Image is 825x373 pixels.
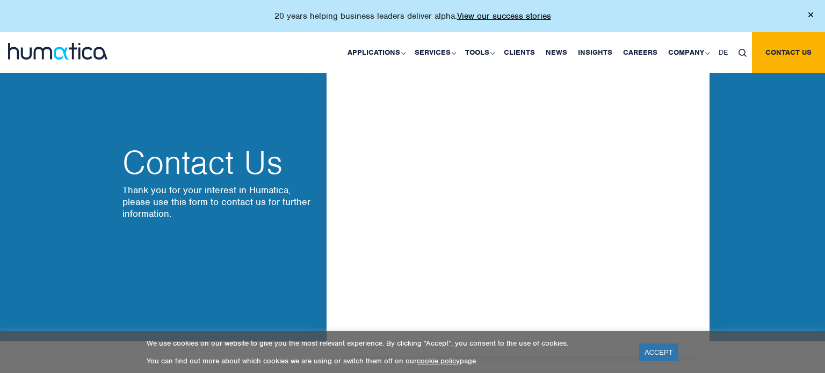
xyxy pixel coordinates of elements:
p: Thank you for your interest in Humatica, please use this form to contact us for further information. [122,184,316,220]
img: logo [8,43,107,60]
a: Services [409,32,460,73]
a: News [540,32,573,73]
a: Applications [342,32,409,73]
a: ACCEPT [639,343,678,361]
p: We use cookies on our website to give you the most relevant experience. By clicking “Accept”, you... [147,339,626,348]
a: Clients [498,32,540,73]
a: Insights [573,32,618,73]
p: You can find out more about which cookies we are using or switch them off on our page. [147,356,626,365]
img: search_icon [739,49,747,57]
a: View our success stories [457,11,551,21]
a: Company [663,32,713,73]
a: Tools [460,32,498,73]
a: Contact us [752,32,825,73]
p: 20 years helping business leaders deliver alpha. [274,11,551,21]
a: Careers [618,32,663,73]
h2: Contact Us [122,147,316,179]
a: cookie policy [417,356,460,365]
a: DE [713,32,733,73]
span: DE [719,48,728,57]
